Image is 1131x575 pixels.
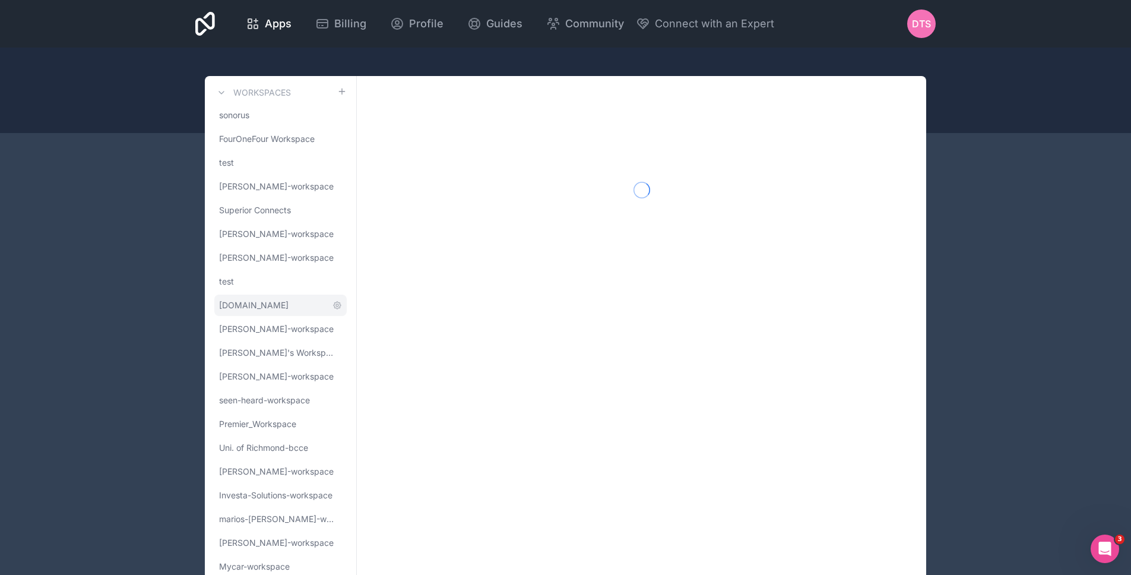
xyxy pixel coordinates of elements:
[219,252,334,264] span: [PERSON_NAME]-workspace
[214,413,347,435] a: Premier_Workspace
[214,223,347,245] a: [PERSON_NAME]-workspace
[214,105,347,126] a: sonorus
[565,15,624,32] span: Community
[214,437,347,459] a: Uni. of Richmond-bcce
[214,342,347,364] a: [PERSON_NAME]'s Workspace
[214,128,347,150] a: FourOneFour Workspace
[219,323,334,335] span: [PERSON_NAME]-workspace
[214,390,347,411] a: seen-heard-workspace
[219,109,249,121] span: sonorus
[219,276,234,287] span: test
[219,537,334,549] span: [PERSON_NAME]-workspace
[219,394,310,406] span: seen-heard-workspace
[219,371,334,383] span: [PERSON_NAME]-workspace
[1091,535,1119,563] iframe: Intercom live chat
[214,461,347,482] a: [PERSON_NAME]-workspace
[219,133,315,145] span: FourOneFour Workspace
[219,513,337,525] span: marios-[PERSON_NAME]-workspace
[265,15,292,32] span: Apps
[214,532,347,554] a: [PERSON_NAME]-workspace
[458,11,532,37] a: Guides
[219,489,332,501] span: Investa-Solutions-workspace
[219,442,308,454] span: Uni. of Richmond-bcce
[214,86,291,100] a: Workspaces
[214,366,347,387] a: [PERSON_NAME]-workspace
[219,181,334,192] span: [PERSON_NAME]-workspace
[233,87,291,99] h3: Workspaces
[912,17,931,31] span: DTS
[537,11,633,37] a: Community
[219,157,234,169] span: test
[306,11,376,37] a: Billing
[219,228,334,240] span: [PERSON_NAME]-workspace
[214,176,347,197] a: [PERSON_NAME]-workspace
[219,204,291,216] span: Superior Connects
[219,466,334,478] span: [PERSON_NAME]-workspace
[219,418,296,430] span: Premier_Workspace
[636,15,774,32] button: Connect with an Expert
[409,15,443,32] span: Profile
[214,247,347,268] a: [PERSON_NAME]-workspace
[334,15,366,32] span: Billing
[236,11,301,37] a: Apps
[214,318,347,340] a: [PERSON_NAME]-workspace
[219,561,290,573] span: Mycar-workspace
[219,347,337,359] span: [PERSON_NAME]'s Workspace
[486,15,522,32] span: Guides
[214,485,347,506] a: Investa-Solutions-workspace
[655,15,774,32] span: Connect with an Expert
[1115,535,1124,544] span: 3
[214,152,347,173] a: test
[214,271,347,292] a: test
[219,299,289,311] span: [DOMAIN_NAME]
[214,295,347,316] a: [DOMAIN_NAME]
[214,200,347,221] a: Superior Connects
[214,508,347,530] a: marios-[PERSON_NAME]-workspace
[381,11,453,37] a: Profile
